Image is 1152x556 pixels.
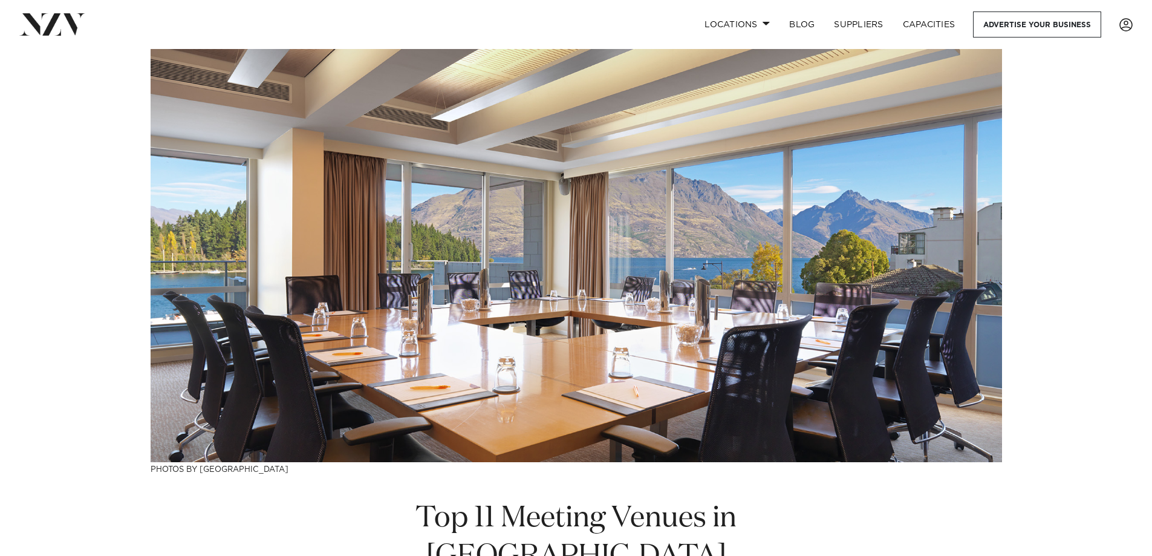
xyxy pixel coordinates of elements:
img: nzv-logo.png [19,13,85,35]
a: BLOG [779,11,824,38]
a: Advertise your business [973,11,1101,38]
a: Capacities [893,11,965,38]
a: SUPPLIERS [824,11,893,38]
h3: Photos by [GEOGRAPHIC_DATA] [151,462,1002,475]
img: Top 11 Meeting Venues in Queenstown [151,49,1002,462]
a: Locations [695,11,779,38]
